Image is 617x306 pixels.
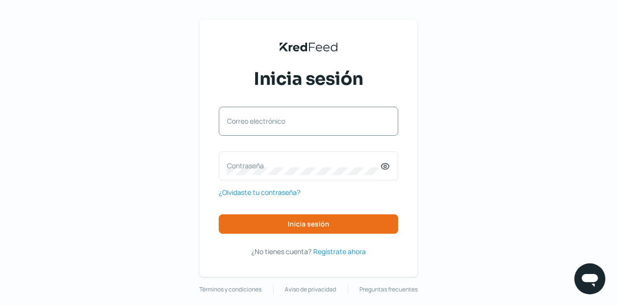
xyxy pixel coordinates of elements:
[227,161,380,170] label: Contraseña
[359,284,418,295] a: Preguntas frecuentes
[251,247,311,256] span: ¿No tienes cuenta?
[219,186,300,198] a: ¿Olvidaste tu contraseña?
[254,67,363,91] span: Inicia sesión
[313,245,366,258] a: Regístrate ahora
[219,214,398,234] button: Inicia sesión
[199,284,261,295] a: Términos y condiciones
[288,221,329,227] span: Inicia sesión
[285,284,336,295] a: Aviso de privacidad
[580,269,600,289] img: chatIcon
[227,116,380,126] label: Correo electrónico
